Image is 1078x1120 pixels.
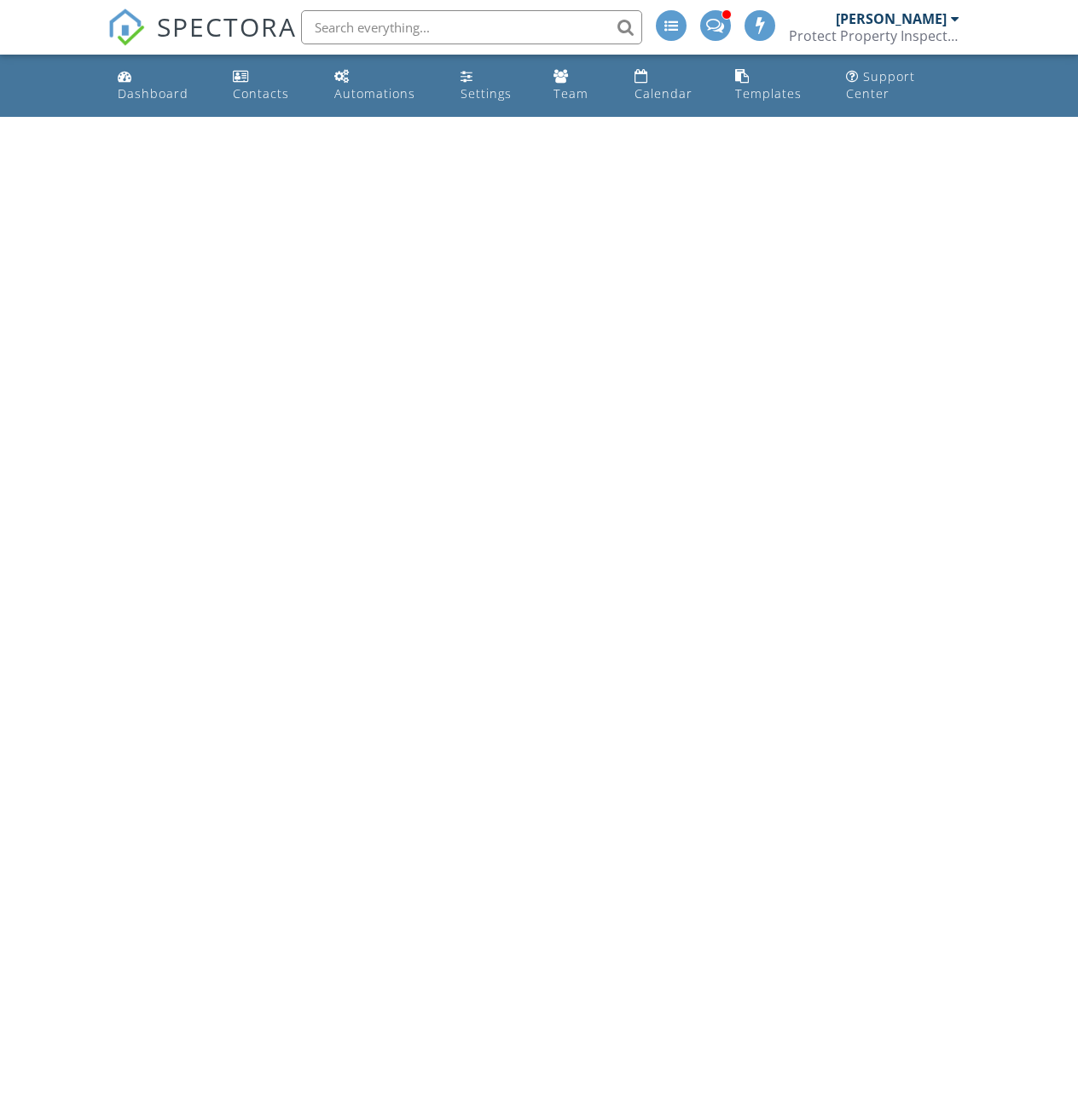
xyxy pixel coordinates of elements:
[735,85,802,102] div: Templates
[327,61,439,110] a: Automations (Advanced)
[107,23,297,59] a: SPECTORA
[846,68,915,102] div: Support Center
[547,61,613,110] a: Team
[454,61,534,110] a: Settings
[836,10,947,27] div: [PERSON_NAME]
[628,61,716,110] a: Calendar
[728,61,825,110] a: Templates
[789,27,959,44] div: Protect Property Inspections
[839,61,967,110] a: Support Center
[226,61,315,110] a: Contacts
[233,85,289,102] div: Contacts
[111,61,212,110] a: Dashboard
[301,10,642,44] input: Search everything...
[118,85,188,102] div: Dashboard
[157,9,297,44] span: SPECTORA
[334,85,415,102] div: Automations
[553,85,588,102] div: Team
[107,9,145,46] img: The Best Home Inspection Software - Spectora
[635,85,693,102] div: Calendar
[461,85,512,102] div: Settings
